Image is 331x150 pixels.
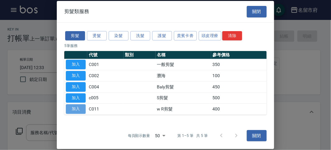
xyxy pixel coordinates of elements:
[247,6,267,17] button: 關閉
[66,93,86,103] button: 加入
[211,81,267,92] td: 450
[152,31,172,40] button: 護髮
[109,31,129,40] button: 染髮
[66,60,86,69] button: 加入
[156,70,211,81] td: 瀏海
[130,31,150,40] button: 洗髮
[87,51,124,59] th: 代號
[178,133,208,138] p: 第 1–5 筆 共 5 筆
[199,31,222,40] button: 頭皮理療
[156,104,211,115] td: w R剪髮
[124,51,156,59] th: 類別
[65,31,85,40] button: 剪髮
[156,81,211,92] td: Baly剪髮
[64,43,267,49] p: 5 筆服務
[87,92,124,104] td: c005
[156,59,211,70] td: 一般剪髮
[66,82,86,92] button: 加入
[66,104,86,114] button: 加入
[153,127,168,144] div: 50
[211,51,267,59] th: 參考價格
[211,92,267,104] td: 500
[87,59,124,70] td: C001
[66,71,86,81] button: 加入
[87,31,107,40] button: 燙髮
[156,92,211,104] td: S剪髮
[128,133,150,138] p: 每頁顯示數量
[211,104,267,115] td: 400
[64,8,89,15] span: 剪髮類服務
[87,104,124,115] td: C011
[87,70,124,81] td: C002
[247,130,267,142] button: 關閉
[174,31,197,40] button: 貴賓卡劵
[211,70,267,81] td: 100
[222,31,242,40] button: 清除
[87,81,124,92] td: C004
[156,51,211,59] th: 名稱
[211,59,267,70] td: 350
